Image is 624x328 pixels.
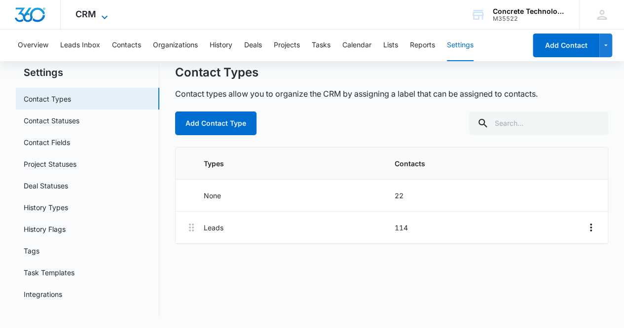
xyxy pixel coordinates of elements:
a: Task Templates [24,267,74,278]
button: Leads Inbox [60,30,100,61]
button: Add Contact Type [175,111,257,135]
button: Tasks [312,30,330,61]
h1: Contact Types [175,65,258,80]
div: account id [493,15,565,22]
button: Add Contact [533,34,599,57]
a: Contact Statuses [24,115,79,126]
button: Overview [18,30,48,61]
div: account name [493,7,565,15]
p: Leads [204,222,389,233]
a: Project Statuses [24,159,76,169]
p: 114 [395,222,580,233]
button: Contacts [112,30,141,61]
h2: Settings [16,65,159,80]
p: None [204,190,389,201]
button: History [210,30,232,61]
p: Contact types allow you to organize the CRM by assigning a label that can be assigned to contacts. [175,88,538,100]
input: Search... [469,111,608,135]
button: Calendar [342,30,371,61]
a: Integrations [24,289,62,299]
button: Overflow Menu [584,219,598,235]
p: Types [204,158,389,169]
a: Contact Types [24,94,71,104]
button: Lists [383,30,398,61]
button: Settings [447,30,474,61]
a: History Types [24,202,68,213]
button: Organizations [153,30,198,61]
button: Projects [274,30,300,61]
p: Contacts [395,158,580,169]
a: Deal Statuses [24,181,68,191]
a: Tags [24,246,39,256]
a: History Flags [24,224,66,234]
button: Deals [244,30,262,61]
p: 22 [395,190,580,201]
button: Reports [410,30,435,61]
span: CRM [75,9,96,19]
a: Contact Fields [24,137,70,147]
